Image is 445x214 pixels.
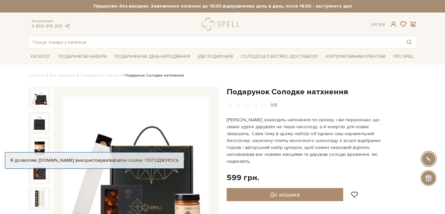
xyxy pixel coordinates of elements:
[31,139,48,156] img: Подарунок Солодке натхнення
[227,173,259,183] div: 599 грн.
[56,52,109,62] a: Подарункові набори
[145,157,179,163] a: Погоджуюсь
[31,165,48,182] img: Подарунок Солодке натхнення
[227,188,344,201] button: До кошика
[120,73,184,79] li: Подарунок Солодке натхнення
[64,23,70,29] a: telegram
[379,22,385,27] a: En
[31,190,48,207] img: Подарунок Солодке натхнення
[390,52,417,62] a: Про Spell
[238,51,321,62] a: Солодощі з експрес-доставкою
[323,52,388,62] a: Корпоративним клієнтам
[270,191,300,198] span: До кошика
[195,52,236,62] a: Ідеї подарунків
[32,23,62,29] a: 0 800 319 233
[31,89,48,107] img: Подарунок Солодке натхнення
[31,114,48,131] img: Подарунок Солодке натхнення
[227,116,381,165] p: [PERSON_NAME] знаходить натхнення по-своєму, і ми переконані, що смаки здатні дарувати не лише на...
[402,36,417,48] button: Пошук товару у каталозі
[5,157,184,163] div: Я дозволяю [DOMAIN_NAME] використовувати
[202,17,243,31] a: logo
[49,73,76,78] a: Вся продукція
[371,22,385,28] div: Ук
[80,73,120,78] a: Подарункові набори
[227,87,417,97] h1: Подарунок Солодке натхнення
[28,3,417,9] strong: Працюємо без вихідних. Замовлення оплачені до 16:00 відправляємо день в день, після 16:00 - насту...
[28,52,53,62] a: Каталог
[32,19,70,23] span: Консультація:
[270,102,277,108] div: 0/5
[113,157,143,163] a: файли cookie
[28,73,45,78] a: Головна
[376,22,377,27] span: |
[112,52,193,62] a: Подарунки на День народження
[29,36,402,48] input: Пошук товару у каталозі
